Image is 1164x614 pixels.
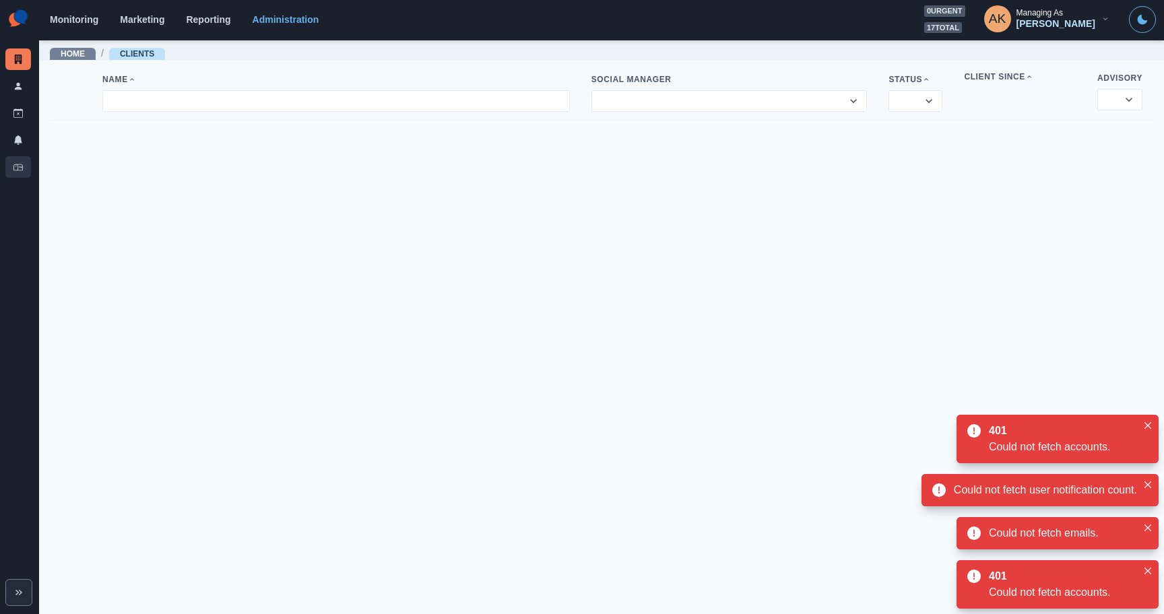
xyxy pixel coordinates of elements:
div: Alex Kalogeropoulos [989,3,1006,35]
button: Close [1140,417,1156,434]
button: Close [1140,520,1156,536]
div: Social Manager [591,74,868,85]
div: Could not fetch user notification count. [954,482,1137,498]
div: [PERSON_NAME] [1016,18,1095,30]
svg: Sort [1025,73,1033,81]
button: Toggle Mode [1129,6,1156,33]
div: Status [888,74,942,85]
span: 17 total [924,22,962,34]
nav: breadcrumb [50,46,165,61]
div: Could not fetch emails. [989,525,1137,541]
button: Close [1140,563,1156,579]
div: Could not fetch accounts. [989,584,1137,601]
a: Users [5,75,31,97]
div: Advisory [1097,73,1142,83]
svg: Sort [922,75,930,83]
span: / [101,46,104,61]
a: Clients [5,48,31,70]
a: Monitoring [50,14,98,25]
a: Marketing [120,14,164,25]
a: Reporting [186,14,230,25]
div: Name [102,74,570,85]
a: Home [61,49,85,59]
a: Administration [253,14,319,25]
div: Client Since [964,71,1076,82]
a: Draft Posts [5,102,31,124]
button: Close [1140,477,1156,493]
button: Expand [5,579,32,606]
svg: Sort [128,75,136,83]
a: Inbox [5,156,31,178]
a: Clients [120,49,154,59]
div: 401 [989,568,1132,584]
div: 401 [989,423,1132,439]
div: Managing As [1016,8,1063,18]
a: Notifications [5,129,31,151]
button: Managing As[PERSON_NAME] [973,5,1121,32]
div: Could not fetch accounts. [989,439,1137,455]
span: 0 urgent [924,5,965,17]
